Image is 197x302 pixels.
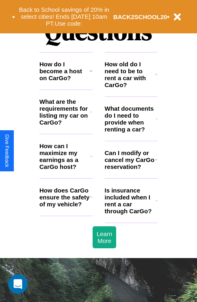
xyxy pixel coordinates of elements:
h3: Is insurance included when I rent a car through CarGo? [105,187,156,214]
button: Learn More [93,226,116,248]
h3: How old do I need to be to rent a car with CarGo? [105,61,156,88]
h3: What documents do I need to provide when renting a car? [105,105,156,133]
h3: How do I become a host on CarGo? [39,61,89,81]
div: Give Feedback [4,134,10,167]
h3: Can I modify or cancel my CarGo reservation? [105,149,155,170]
h3: What are the requirements for listing my car on CarGo? [39,98,90,126]
b: BACK2SCHOOL20 [113,13,167,20]
button: Back to School savings of 20% in select cities! Ends [DATE] 10am PT.Use code: [15,4,113,29]
h3: How does CarGo ensure the safety of my vehicle? [39,187,90,208]
h3: How can I maximize my earnings as a CarGo host? [39,142,90,170]
div: Open Intercom Messenger [8,274,28,294]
